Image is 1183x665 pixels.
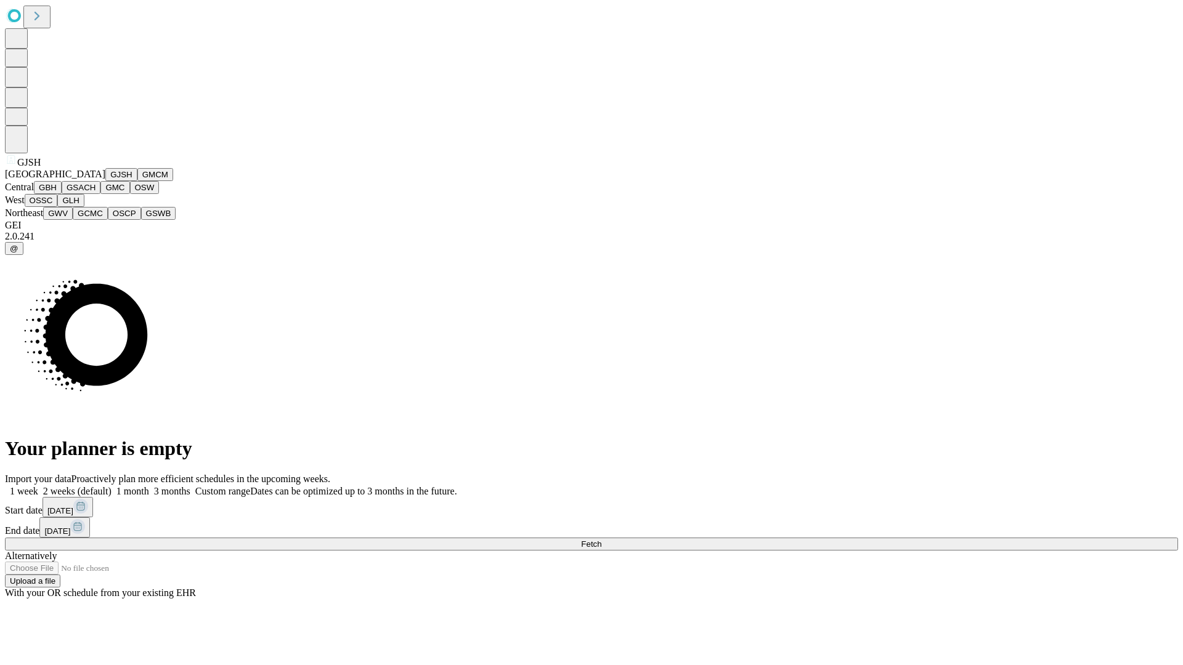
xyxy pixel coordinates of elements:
[5,208,43,218] span: Northeast
[10,486,38,496] span: 1 week
[57,194,84,207] button: GLH
[43,207,73,220] button: GWV
[5,231,1178,242] div: 2.0.241
[62,181,100,194] button: GSACH
[250,486,457,496] span: Dates can be optimized up to 3 months in the future.
[141,207,176,220] button: GSWB
[10,244,18,253] span: @
[5,574,60,587] button: Upload a file
[5,182,34,192] span: Central
[154,486,190,496] span: 3 months
[5,587,196,598] span: With your OR schedule from your existing EHR
[5,242,23,255] button: @
[43,486,112,496] span: 2 weeks (default)
[116,486,149,496] span: 1 month
[47,506,73,515] span: [DATE]
[34,181,62,194] button: GBH
[44,526,70,536] span: [DATE]
[108,207,141,220] button: OSCP
[5,195,25,205] span: West
[5,538,1178,550] button: Fetch
[137,168,173,181] button: GMCM
[71,474,330,484] span: Proactively plan more efficient schedules in the upcoming weeks.
[581,539,601,549] span: Fetch
[5,517,1178,538] div: End date
[100,181,129,194] button: GMC
[17,157,41,167] span: GJSH
[25,194,58,207] button: OSSC
[5,220,1178,231] div: GEI
[5,474,71,484] span: Import your data
[130,181,160,194] button: OSW
[5,169,105,179] span: [GEOGRAPHIC_DATA]
[43,497,93,517] button: [DATE]
[5,497,1178,517] div: Start date
[5,550,57,561] span: Alternatively
[195,486,250,496] span: Custom range
[105,168,137,181] button: GJSH
[39,517,90,538] button: [DATE]
[5,437,1178,460] h1: Your planner is empty
[73,207,108,220] button: GCMC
